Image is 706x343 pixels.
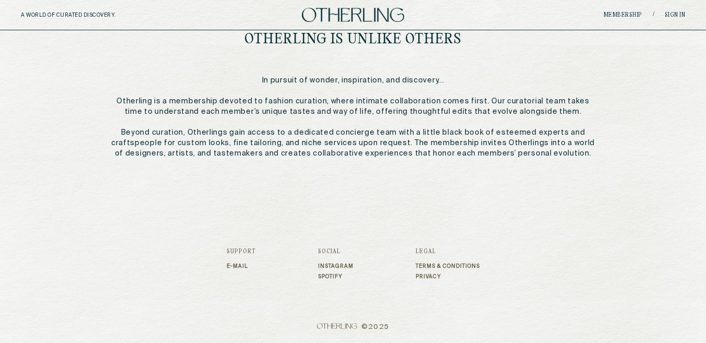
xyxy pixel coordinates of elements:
[244,32,462,47] h1: otherling is unlike others
[416,274,480,280] a: Privacy
[21,12,161,18] h5: A WORLD OF CURATED DISCOVERY.
[227,263,256,269] a: E-mail
[111,75,595,159] p: In pursuit of wonder, inspiration, and discovery... Otherling is a membership devoted to fashion ...
[604,12,642,18] a: Membership
[227,323,480,332] span: © 2025
[416,263,480,269] a: Terms & Conditions
[416,249,480,255] h3: Legal
[653,11,654,19] span: /
[318,263,354,269] a: Instagram
[302,8,404,22] img: logo
[318,274,354,280] a: Spotify
[665,12,686,18] a: Sign in
[318,249,354,255] h3: Social
[227,249,256,255] h3: Support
